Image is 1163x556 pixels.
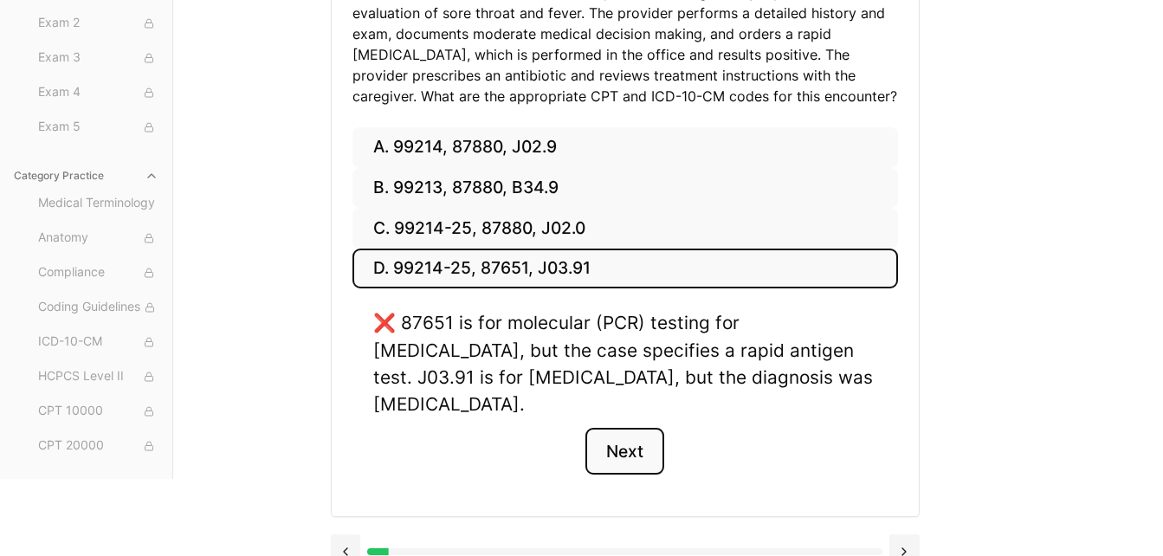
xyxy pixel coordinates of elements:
span: ICD-10-CM [38,333,158,352]
span: Exam 4 [38,83,158,102]
button: Coding Guidelines [31,294,165,321]
span: Anatomy [38,229,158,248]
button: HCPCS Level II [31,363,165,391]
button: CPT 10000 [31,398,165,425]
button: D. 99214-25, 87651, J03.91 [352,249,898,289]
span: Coding Guidelines [38,298,158,317]
span: Exam 3 [38,48,158,68]
button: Exam 4 [31,79,165,107]
span: CPT 10000 [38,402,158,421]
button: CPT 20000 [31,432,165,460]
button: C. 99214-25, 87880, J02.0 [352,208,898,249]
button: B. 99213, 87880, B34.9 [352,168,898,209]
span: Compliance [38,263,158,282]
button: Compliance [31,259,165,287]
span: HCPCS Level II [38,367,158,386]
span: Exam 5 [38,118,158,137]
button: Anatomy [31,224,165,252]
button: Exam 2 [31,10,165,37]
button: Next [585,428,664,475]
button: A. 99214, 87880, J02.9 [352,127,898,168]
button: Exam 5 [31,113,165,141]
div: ❌ 87651 is for molecular (PCR) testing for [MEDICAL_DATA], but the case specifies a rapid antigen... [373,309,877,417]
button: Exam 3 [31,44,165,72]
button: Category Practice [7,162,165,190]
span: Medical Terminology [38,194,158,213]
span: Exam 2 [38,14,158,33]
button: ICD-10-CM [31,328,165,356]
span: CPT 20000 [38,436,158,456]
button: Medical Terminology [31,190,165,217]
